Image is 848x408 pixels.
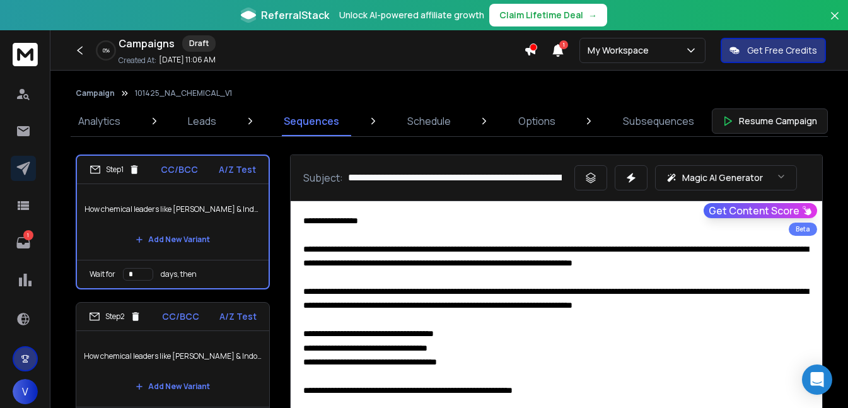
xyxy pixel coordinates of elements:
p: days, then [161,269,197,279]
button: Resume Campaign [712,108,828,134]
p: How chemical leaders like [PERSON_NAME] & Indorama are reducing incidents [84,339,262,374]
button: V [13,379,38,404]
p: Analytics [78,114,120,129]
li: Step1CC/BCCA/Z TestHow chemical leaders like [PERSON_NAME] & Indorama are reducing incidentsAdd N... [76,154,270,289]
p: Magic AI Generator [682,172,763,184]
div: Step 2 [89,311,141,322]
p: 0 % [103,47,110,54]
p: Sequences [284,114,339,129]
span: → [588,9,597,21]
p: A/Z Test [219,163,256,176]
span: 1 [559,40,568,49]
p: Schedule [407,114,451,129]
button: Campaign [76,88,115,98]
a: Options [511,106,563,136]
p: Get Free Credits [747,44,817,57]
button: Get Free Credits [721,38,826,63]
p: Subsequences [623,114,694,129]
p: 1 [23,230,33,240]
span: ReferralStack [261,8,329,23]
button: Get Content Score [704,203,817,218]
div: Draft [182,35,216,52]
p: How chemical leaders like [PERSON_NAME] & Indorama are reducing incidents [84,192,261,227]
p: CC/BCC [162,310,199,323]
p: Wait for [90,269,115,279]
p: Created At: [119,55,156,66]
p: [DATE] 11:06 AM [159,55,216,65]
div: Step 1 [90,164,140,175]
p: Subject: [303,170,343,185]
p: Unlock AI-powered affiliate growth [339,9,484,21]
a: Leads [180,106,224,136]
button: Add New Variant [125,374,220,399]
h1: Campaigns [119,36,175,51]
a: Schedule [400,106,458,136]
p: CC/BCC [161,163,198,176]
a: 1 [11,230,36,255]
p: 101425_NA_CHEMICAL_V1 [135,88,232,98]
button: Add New Variant [125,227,220,252]
a: Sequences [276,106,347,136]
div: Open Intercom Messenger [802,364,832,395]
a: Subsequences [615,106,702,136]
button: Claim Lifetime Deal→ [489,4,607,26]
p: Options [518,114,555,129]
div: Beta [789,223,817,236]
a: Analytics [71,106,128,136]
button: Magic AI Generator [655,165,797,190]
p: A/Z Test [219,310,257,323]
p: My Workspace [588,44,654,57]
p: Leads [188,114,216,129]
button: Close banner [827,8,843,38]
